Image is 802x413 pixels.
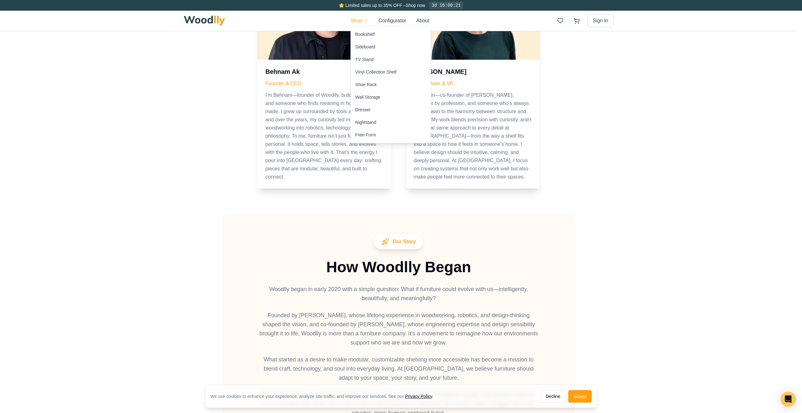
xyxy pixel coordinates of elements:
[355,69,396,75] div: Vinyl Collection Shelf
[355,94,380,100] div: Wall Storage
[355,31,374,37] div: Bookshelf
[355,81,376,88] div: Shoe Rack
[355,107,371,113] div: Dresser
[355,56,373,63] div: TV Stand
[355,132,376,138] div: Free-Form
[350,26,431,143] div: Shop
[355,119,376,125] div: Nightstand
[355,44,375,50] div: Sideboard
